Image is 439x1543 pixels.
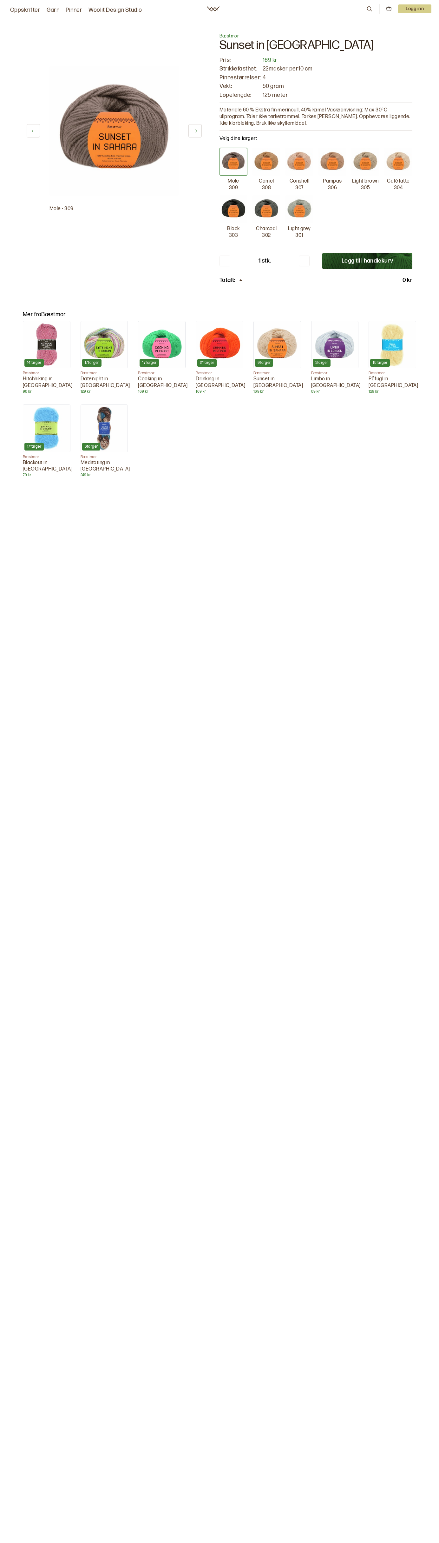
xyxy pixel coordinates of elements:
[259,257,271,265] p: 1 stk.
[85,360,99,365] p: 17 farger
[23,321,70,394] a: Hitchhiking in Himalaya14fargerBæstmorHitchhiking in [GEOGRAPHIC_DATA]98 kr
[138,371,186,376] p: Bæstmor
[49,206,179,212] p: Mole - 309
[23,389,70,394] p: 98 kr
[361,185,370,191] p: 305
[88,6,142,15] a: Woolit Design Studio
[49,66,179,196] img: Bilde av garn
[295,185,303,191] p: 307
[23,455,70,460] p: Bæstmor
[288,226,311,232] p: Light grey
[81,371,128,376] p: Bæstmor
[81,460,128,473] p: Meditating in [GEOGRAPHIC_DATA]
[219,57,261,64] p: Pris:
[85,444,98,449] p: 6 farger
[23,405,70,452] img: Blackout in Bangkok
[351,148,379,176] img: Light brown
[219,91,261,99] p: Løpelengde:
[229,185,238,191] p: 309
[263,83,412,90] p: 50 gram
[315,360,328,365] p: 3 farger
[285,148,313,176] img: Conshell
[263,74,412,81] p: 4
[219,74,261,81] p: Pinnestørrelser:
[138,389,186,394] p: 169 kr
[322,253,412,269] button: Legg til i handlekurv
[10,6,40,15] a: Oppskrifter
[253,371,301,376] p: Bæstmor
[394,185,403,191] p: 304
[262,185,271,191] p: 308
[219,148,247,176] img: Mole
[352,178,378,185] p: Light brown
[311,321,358,368] img: Limbo in London
[369,321,416,368] img: Påfugl in Paris
[27,360,41,365] p: 14 farger
[369,371,416,376] p: Bæstmor
[311,321,359,394] a: Limbo in London3fargerBæstmorLimbo in [GEOGRAPHIC_DATA]89 kr
[262,232,271,239] p: 302
[219,107,412,127] p: Materiale 60 % Ekstra fin merinoull, 40% kamel Vaskeanvisning: Max 30°C ullprogram. Tåler ikke tø...
[398,4,431,13] button: User dropdown
[219,277,244,284] div: Totalt:
[253,321,301,394] a: Sunset in Sahara9fargerBæstmorSunset in [GEOGRAPHIC_DATA]169 kr
[259,178,274,185] p: Camel
[23,404,70,478] a: Blackout in Bangkok17fargerBæstmorBlackout in [GEOGRAPHIC_DATA]79 kr
[311,376,359,389] p: Limbo in [GEOGRAPHIC_DATA]
[253,389,301,394] p: 169 kr
[256,226,277,232] p: Charcoal
[196,321,243,368] img: Drinking in Dakar
[263,91,412,99] p: 125 meter
[387,178,410,185] p: Cafè latte
[196,321,243,394] a: Drinking in Dakar21fargerBæstmorDrinking in [GEOGRAPHIC_DATA]169 kr
[323,178,342,185] p: Pampas
[403,277,412,284] p: 0 kr
[229,232,238,239] p: 303
[311,371,359,376] p: Bæstmor
[81,405,128,452] img: Meditating in Mumbai
[219,83,261,90] p: Vekt:
[253,376,301,389] p: Sunset in [GEOGRAPHIC_DATA]
[138,321,185,368] img: Cooking in Cairo
[219,65,261,72] p: Strikkefasthet:
[219,39,412,57] h1: Sunset in [GEOGRAPHIC_DATA]
[263,57,412,64] p: 169 kr
[219,33,239,39] span: Bæstmor
[295,232,303,239] p: 301
[254,321,301,368] img: Sunset in Sahara
[81,321,128,394] a: Datenight in Dublin17fargerBæstmorDatenight in [GEOGRAPHIC_DATA]129 kr
[200,360,214,365] p: 21 farger
[138,321,186,394] a: Cooking in Cairo17fargerBæstmorCooking in [GEOGRAPHIC_DATA]169 kr
[138,376,186,389] p: Cooking in [GEOGRAPHIC_DATA]
[290,178,310,185] p: Conshell
[373,360,387,365] p: 18 farger
[23,321,70,368] img: Hitchhiking in Himalaya
[196,371,243,376] p: Bæstmor
[285,195,313,223] img: Light grey
[318,148,346,176] img: Pampas
[81,376,128,389] p: Datenight in [GEOGRAPHIC_DATA]
[81,321,128,368] img: Datenight in Dublin
[142,360,156,365] p: 17 farger
[398,4,431,13] p: Logg inn
[369,389,416,394] p: 129 kr
[219,277,235,284] p: Totalt:
[369,321,416,394] a: Påfugl in Paris18fargerBæstmorPåfugl in [GEOGRAPHIC_DATA]129 kr
[258,360,271,365] p: 9 farger
[23,371,70,376] p: Bæstmor
[81,389,128,394] p: 129 kr
[196,376,243,389] p: Drinking in [GEOGRAPHIC_DATA]
[369,376,416,389] p: Påfugl in [GEOGRAPHIC_DATA]
[66,6,82,15] a: Pinner
[27,444,41,449] p: 17 farger
[81,455,128,460] p: Bæstmor
[219,135,412,143] p: Velg dine farger:
[196,389,243,394] p: 169 kr
[228,178,239,185] p: Mole
[227,226,239,232] p: Black
[311,389,359,394] p: 89 kr
[252,148,280,176] img: Camel
[23,376,70,389] p: Hitchhiking in [GEOGRAPHIC_DATA]
[207,6,219,11] a: Woolit
[23,311,416,318] p: Mer fra Bæstmor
